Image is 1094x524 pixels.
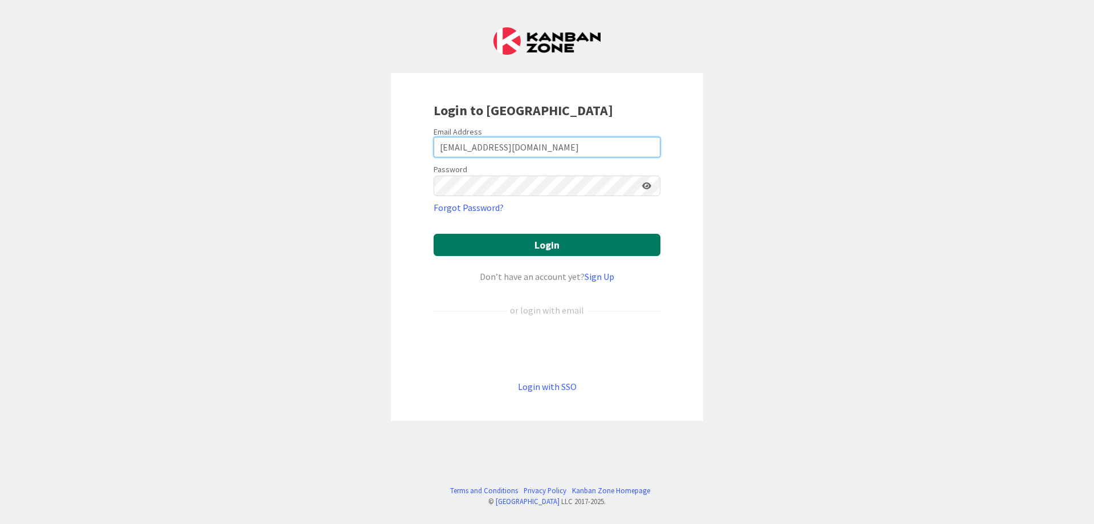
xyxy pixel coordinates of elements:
a: Sign Up [585,271,614,282]
a: Terms and Conditions [450,485,518,496]
a: Forgot Password? [434,201,504,214]
a: [GEOGRAPHIC_DATA] [496,497,560,506]
img: Kanban Zone [493,27,601,55]
label: Email Address [434,127,482,137]
div: © LLC 2017- 2025 . [444,496,650,507]
label: Password [434,164,467,176]
button: Login [434,234,660,256]
b: Login to [GEOGRAPHIC_DATA] [434,101,613,119]
a: Privacy Policy [524,485,566,496]
div: or login with email [507,303,587,317]
a: Kanban Zone Homepage [572,485,650,496]
a: Login with SSO [518,381,577,392]
iframe: Sign in with Google Button [428,336,666,361]
div: Don’t have an account yet? [434,270,660,283]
